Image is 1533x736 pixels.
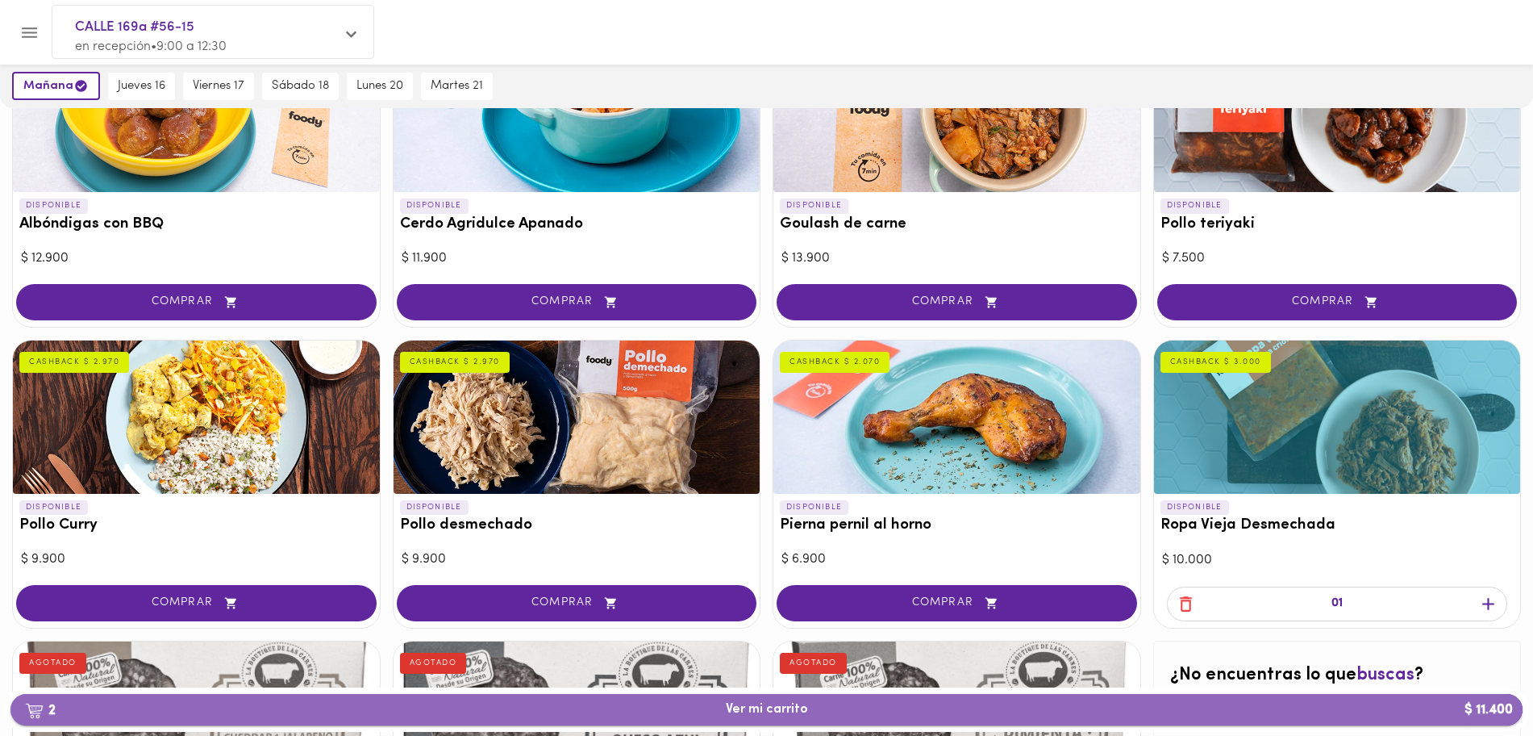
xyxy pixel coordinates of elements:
button: martes 21 [421,73,493,100]
button: viernes 17 [183,73,254,100]
div: CASHBACK $ 2.970 [400,352,510,373]
div: $ 9.900 [402,550,752,569]
span: mañana [23,78,89,94]
div: Pollo Curry [13,341,380,494]
div: AGOTADO [400,653,467,674]
iframe: Messagebird Livechat Widget [1439,642,1517,720]
div: $ 9.900 [21,550,372,569]
div: Pollo teriyaki [1154,39,1521,192]
h3: Albóndigas con BBQ [19,216,373,233]
p: DISPONIBLE [780,199,848,213]
button: COMPRAR [777,284,1137,320]
span: Ver mi carrito [726,702,808,717]
div: CASHBACK $ 2.070 [780,352,889,373]
span: COMPRAR [417,596,737,610]
span: COMPRAR [797,295,1117,309]
h3: Ropa Vieja Desmechada [1160,517,1514,534]
button: COMPRAR [397,585,757,621]
span: lunes 20 [356,79,403,94]
div: $ 12.900 [21,249,372,268]
img: cart.png [25,703,44,719]
div: Cerdo Agridulce Apanado [394,39,760,192]
span: viernes 17 [193,79,244,94]
p: DISPONIBLE [400,199,469,213]
div: Goulash de carne [773,39,1140,192]
div: Pierna pernil al horno [773,341,1140,494]
span: buscas [1356,666,1414,684]
h3: Pierna pernil al horno [780,517,1134,534]
h3: Pollo Curry [19,517,373,534]
div: AGOTADO [780,653,847,674]
span: COMPRAR [1177,295,1498,309]
div: CASHBACK $ 3.000 [1160,352,1271,373]
button: 2Ver mi carrito$ 11.400 [10,694,1523,726]
button: lunes 20 [347,73,413,100]
h3: Cerdo Agridulce Apanado [400,216,754,233]
b: 2 [15,700,65,721]
span: en recepción • 9:00 a 12:30 [75,40,227,53]
button: COMPRAR [397,284,757,320]
button: COMPRAR [777,585,1137,621]
span: COMPRAR [36,295,356,309]
button: jueves 16 [108,73,175,100]
p: DISPONIBLE [19,199,88,213]
span: COMPRAR [417,295,737,309]
div: CASHBACK $ 2.970 [19,352,129,373]
span: jueves 16 [118,79,165,94]
p: DISPONIBLE [19,500,88,515]
button: sábado 18 [262,73,339,100]
p: DISPONIBLE [400,500,469,515]
span: COMPRAR [36,596,356,610]
p: 01 [1331,595,1343,613]
h3: Pollo teriyaki [1160,216,1514,233]
button: COMPRAR [16,585,377,621]
button: COMPRAR [16,284,377,320]
div: AGOTADO [19,653,86,674]
span: COMPRAR [797,596,1117,610]
p: DISPONIBLE [1160,500,1229,515]
h3: Pollo desmechado [400,517,754,534]
p: DISPONIBLE [1160,199,1229,213]
span: martes 21 [431,79,483,94]
h2: ¿No encuentras lo que ? [1170,666,1505,685]
div: $ 6.900 [781,550,1132,569]
div: $ 10.000 [1162,551,1513,570]
div: $ 13.900 [781,249,1132,268]
span: CALLE 169a #56-15 [75,17,335,38]
p: DISPONIBLE [780,500,848,515]
div: $ 7.500 [1162,249,1513,268]
div: Ropa Vieja Desmechada [1154,341,1521,494]
div: Albóndigas con BBQ [13,39,380,192]
h3: Goulash de carne [780,216,1134,233]
span: sábado 18 [272,79,329,94]
button: COMPRAR [1157,284,1518,320]
button: Menu [10,13,49,52]
button: mañana [12,72,100,100]
div: Pollo desmechado [394,341,760,494]
div: $ 11.900 [402,249,752,268]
